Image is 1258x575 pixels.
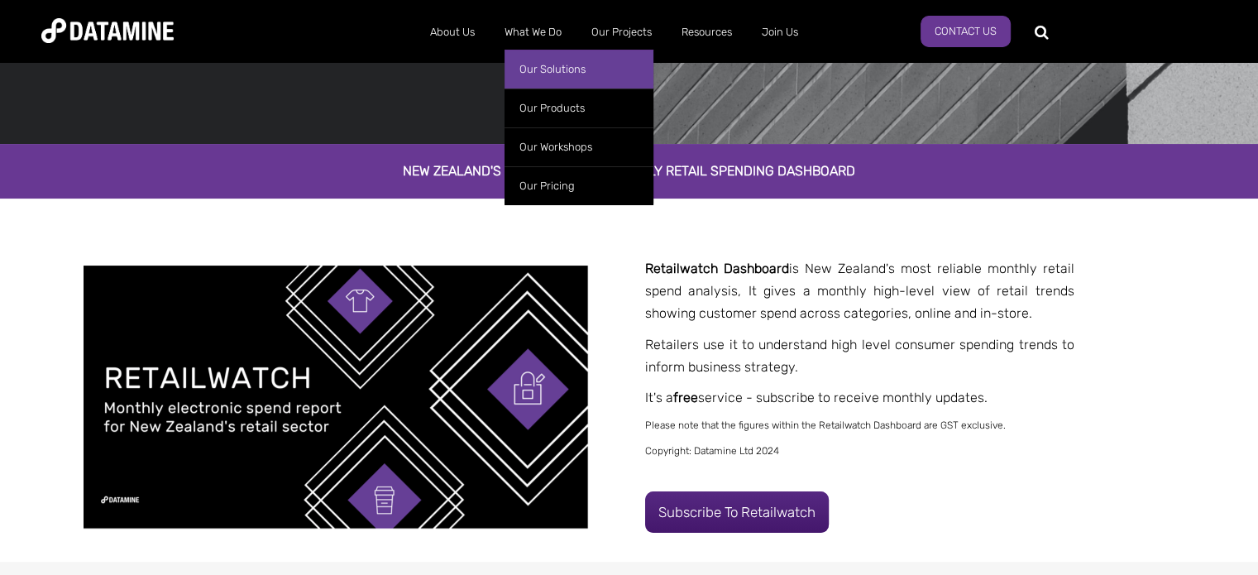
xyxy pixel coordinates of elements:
[921,16,1011,47] a: Contact Us
[747,11,813,54] a: Join Us
[505,50,653,89] a: Our Solutions
[84,266,588,529] img: Retailwatch Report Template
[41,18,174,43] img: Datamine
[415,11,490,54] a: About Us
[645,390,988,405] span: It's a service - subscribe to receive monthly updates.
[673,390,698,405] span: free
[645,491,829,533] a: Subscribe to Retailwatch
[667,11,747,54] a: Resources
[505,127,653,166] a: Our Workshops
[403,163,855,179] span: New Zealand's most reliable monthly retail spending dashboard
[645,337,1074,375] span: Retailers use it to understand high level consumer spending trends to inform business strategy.
[645,445,779,457] span: Copyright: Datamine Ltd 2024
[645,261,789,276] strong: Retailwatch Dashboard
[490,11,576,54] a: What We Do
[645,419,1006,431] span: Please note that the figures within the Retailwatch Dashboard are GST exclusive.
[576,11,667,54] a: Our Projects
[505,166,653,205] a: Our Pricing
[645,261,1074,321] span: is New Zealand's most reliable monthly retail spend analysis, It gives a monthly high-level view ...
[505,89,653,127] a: Our Products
